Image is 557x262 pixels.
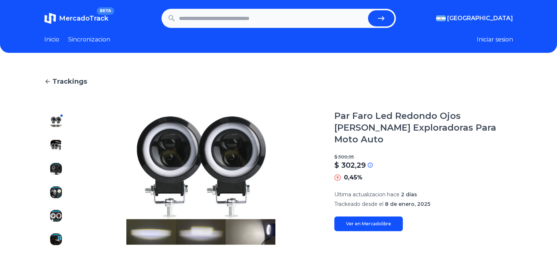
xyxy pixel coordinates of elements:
[401,191,417,198] span: 2 días
[50,233,62,245] img: Par Faro Led Redondo Ojos Ángel Exploradoras Para Moto Auto
[334,191,400,198] span: Ultima actualizacion hace
[334,160,366,170] p: $ 302,29
[344,173,363,182] p: 0,45%
[82,110,320,251] img: Par Faro Led Redondo Ojos Ángel Exploradoras Para Moto Auto
[44,12,56,24] img: MercadoTrack
[68,35,110,44] a: Sincronizacion
[50,186,62,198] img: Par Faro Led Redondo Ojos Ángel Exploradoras Para Moto Auto
[50,116,62,128] img: Par Faro Led Redondo Ojos Ángel Exploradoras Para Moto Auto
[50,139,62,151] img: Par Faro Led Redondo Ojos Ángel Exploradoras Para Moto Auto
[50,210,62,222] img: Par Faro Led Redondo Ojos Ángel Exploradoras Para Moto Auto
[50,163,62,175] img: Par Faro Led Redondo Ojos Ángel Exploradoras Para Moto Auto
[52,76,87,87] span: Trackings
[44,76,513,87] a: Trackings
[334,216,403,231] a: Ver en Mercadolibre
[334,201,383,207] span: Trackeado desde el
[97,7,114,15] span: BETA
[44,12,108,24] a: MercadoTrackBETA
[436,15,446,21] img: Argentina
[44,35,59,44] a: Inicio
[59,14,108,22] span: MercadoTrack
[436,14,513,23] button: [GEOGRAPHIC_DATA]
[447,14,513,23] span: [GEOGRAPHIC_DATA]
[334,154,513,160] p: $ 300,95
[477,35,513,44] button: Iniciar sesion
[334,110,513,145] h1: Par Faro Led Redondo Ojos [PERSON_NAME] Exploradoras Para Moto Auto
[385,201,430,207] span: 8 de enero, 2025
